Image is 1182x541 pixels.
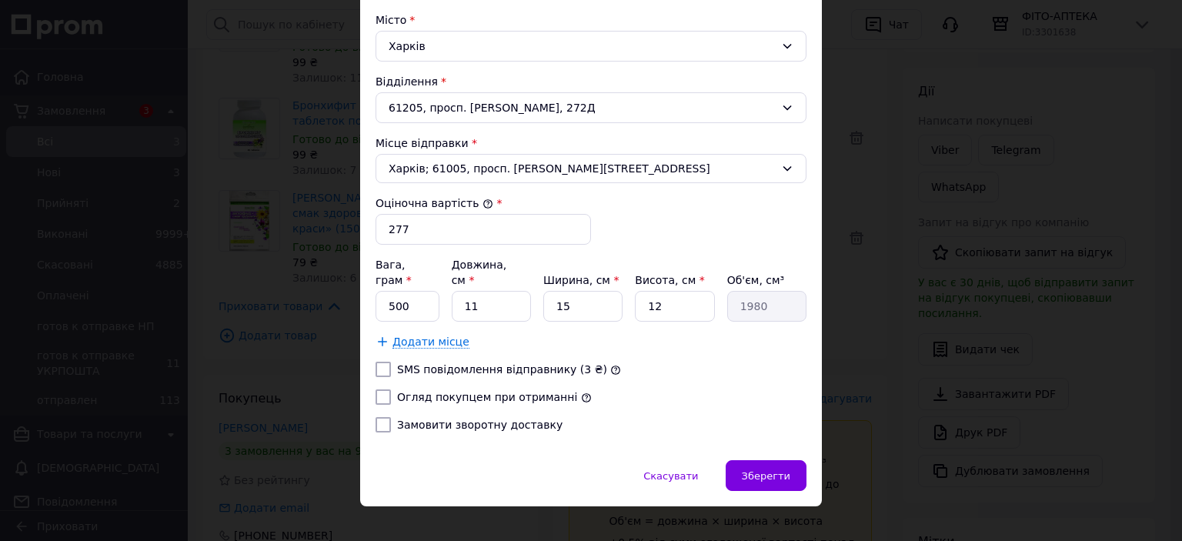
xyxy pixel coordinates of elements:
label: Ширина, см [543,274,619,286]
label: Оціночна вартість [376,197,493,209]
div: Об'єм, см³ [727,272,806,288]
div: Місто [376,12,806,28]
label: Вага, грам [376,259,412,286]
div: 61205, просп. [PERSON_NAME], 272Д [376,92,806,123]
label: Замовити зворотну доставку [397,419,563,431]
span: Скасувати [643,470,698,482]
div: Харків [376,31,806,62]
span: Зберегти [742,470,790,482]
span: Харків; 61005, просп. [PERSON_NAME][STREET_ADDRESS] [389,161,775,176]
div: Місце відправки [376,135,806,151]
label: Висота, см [635,274,704,286]
span: Додати місце [392,336,469,349]
div: Відділення [376,74,806,89]
label: Огляд покупцем при отриманні [397,391,577,403]
label: Довжина, см [452,259,507,286]
label: SMS повідомлення відправнику (3 ₴) [397,363,607,376]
